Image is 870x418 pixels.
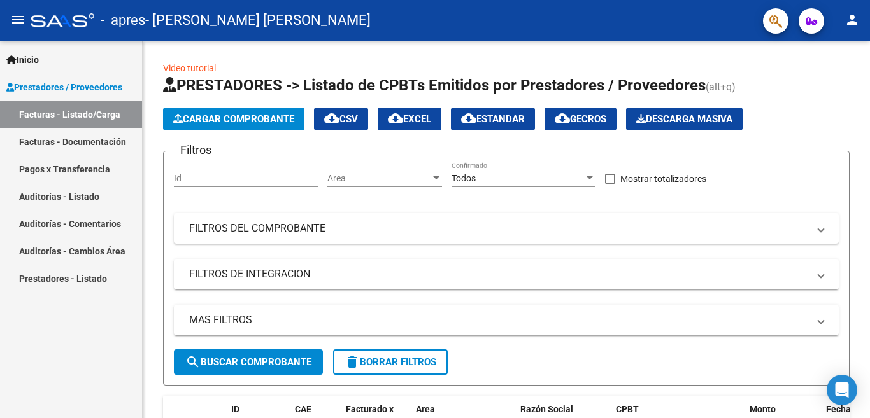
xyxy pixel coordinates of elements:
[616,404,639,414] span: CPBT
[451,108,535,130] button: Estandar
[163,108,304,130] button: Cargar Comprobante
[174,259,839,289] mat-expansion-panel-header: FILTROS DE INTEGRACION
[545,108,617,130] button: Gecros
[6,80,122,94] span: Prestadores / Proveedores
[750,404,776,414] span: Monto
[10,12,25,27] mat-icon: menu
[416,404,435,414] span: Area
[185,356,311,368] span: Buscar Comprobante
[636,113,732,125] span: Descarga Masiva
[388,113,431,125] span: EXCEL
[324,111,339,126] mat-icon: cloud_download
[378,108,441,130] button: EXCEL
[620,171,706,186] span: Mostrar totalizadores
[324,113,358,125] span: CSV
[189,313,808,327] mat-panel-title: MAS FILTROS
[295,404,311,414] span: CAE
[145,6,371,34] span: - [PERSON_NAME] [PERSON_NAME]
[461,113,525,125] span: Estandar
[555,111,570,126] mat-icon: cloud_download
[231,404,239,414] span: ID
[345,354,360,370] mat-icon: delete
[174,213,839,244] mat-expansion-panel-header: FILTROS DEL COMPROBANTE
[706,81,736,93] span: (alt+q)
[163,76,706,94] span: PRESTADORES -> Listado de CPBTs Emitidos por Prestadores / Proveedores
[163,63,216,73] a: Video tutorial
[6,53,39,67] span: Inicio
[174,349,323,375] button: Buscar Comprobante
[174,305,839,335] mat-expansion-panel-header: MAS FILTROS
[626,108,743,130] button: Descarga Masiva
[461,111,476,126] mat-icon: cloud_download
[174,141,218,159] h3: Filtros
[555,113,606,125] span: Gecros
[327,173,431,184] span: Area
[101,6,145,34] span: - apres
[314,108,368,130] button: CSV
[827,375,857,405] div: Open Intercom Messenger
[452,173,476,183] span: Todos
[626,108,743,130] app-download-masive: Descarga masiva de comprobantes (adjuntos)
[189,267,808,281] mat-panel-title: FILTROS DE INTEGRACION
[845,12,860,27] mat-icon: person
[333,349,448,375] button: Borrar Filtros
[520,404,573,414] span: Razón Social
[388,111,403,126] mat-icon: cloud_download
[189,221,808,235] mat-panel-title: FILTROS DEL COMPROBANTE
[185,354,201,370] mat-icon: search
[345,356,436,368] span: Borrar Filtros
[173,113,294,125] span: Cargar Comprobante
